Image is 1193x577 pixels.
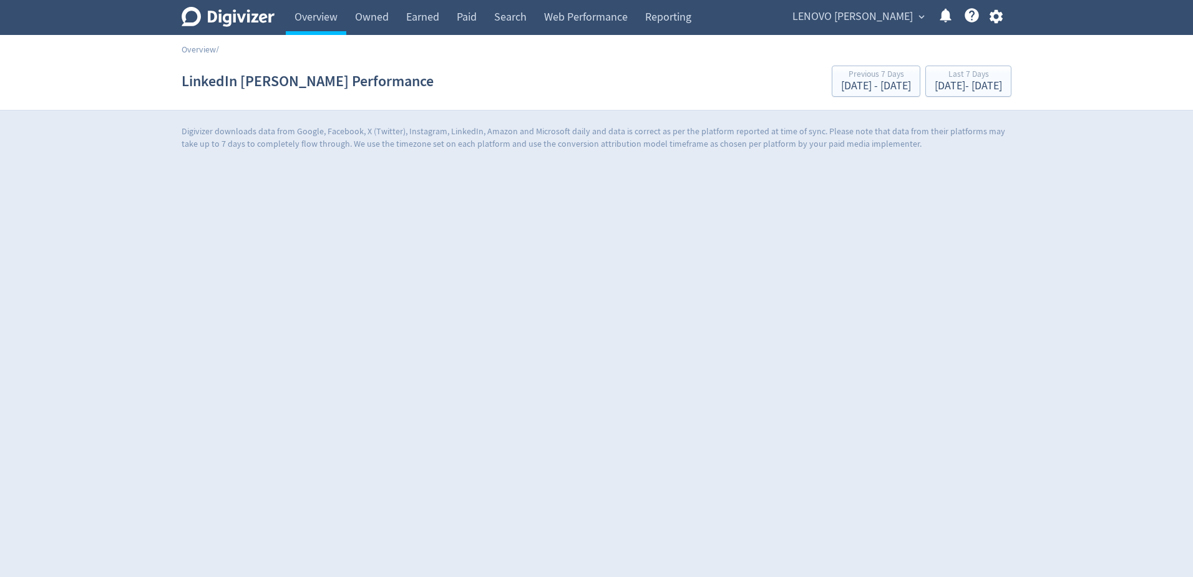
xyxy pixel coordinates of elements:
[841,81,911,92] div: [DATE] - [DATE]
[935,70,1002,81] div: Last 7 Days
[216,44,219,55] span: /
[788,7,928,27] button: LENOVO [PERSON_NAME]
[182,44,216,55] a: Overview
[841,70,911,81] div: Previous 7 Days
[182,61,434,101] h1: LinkedIn [PERSON_NAME] Performance
[916,11,927,22] span: expand_more
[925,66,1011,97] button: Last 7 Days[DATE]- [DATE]
[832,66,920,97] button: Previous 7 Days[DATE] - [DATE]
[182,126,1011,150] p: Digivizer downloads data from Google, Facebook, X (Twitter), Instagram, LinkedIn, Amazon and Micr...
[935,81,1002,92] div: [DATE] - [DATE]
[792,7,913,27] span: LENOVO [PERSON_NAME]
